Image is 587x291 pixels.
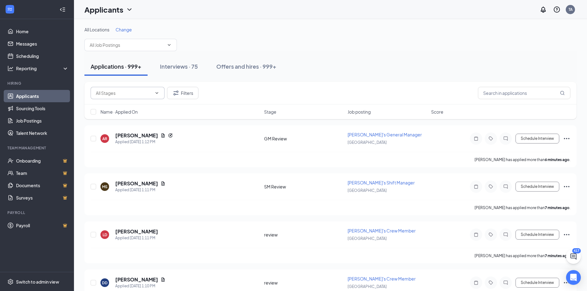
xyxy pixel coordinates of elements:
svg: Reapply [168,133,173,138]
div: DD [102,280,108,285]
button: Schedule Interview [516,182,559,192]
h5: [PERSON_NAME] [115,180,158,187]
a: Talent Network [16,127,69,139]
svg: ChatInactive [502,232,509,237]
a: Sourcing Tools [16,102,69,115]
svg: Ellipses [563,135,570,142]
div: review [264,232,344,238]
span: Score [431,109,443,115]
div: GM Review [264,135,344,142]
div: Offers and hires · 999+ [216,63,276,70]
svg: MagnifyingGlass [560,91,565,95]
button: Schedule Interview [516,230,559,240]
div: Reporting [16,65,69,71]
svg: Ellipses [563,231,570,238]
a: PayrollCrown [16,219,69,232]
svg: Collapse [59,6,66,13]
div: review [264,280,344,286]
span: [GEOGRAPHIC_DATA] [348,188,387,193]
div: Applied [DATE] 1:12 PM [115,139,173,145]
span: [PERSON_NAME]'s Shift Manager [348,180,415,185]
div: Applied [DATE] 1:11 PM [115,187,165,193]
div: Payroll [7,210,67,215]
div: Open Intercom Messenger [566,270,581,285]
svg: Tag [487,184,495,189]
span: [GEOGRAPHIC_DATA] [348,284,387,289]
div: AR [102,136,107,141]
svg: Ellipses [563,279,570,286]
span: Stage [264,109,276,115]
svg: Analysis [7,65,14,71]
a: SurveysCrown [16,192,69,204]
span: Job posting [348,109,371,115]
div: Applied [DATE] 1:10 PM [115,283,165,289]
svg: Note [472,136,480,141]
div: 417 [572,248,581,253]
svg: Tag [487,232,495,237]
svg: Note [472,184,480,189]
svg: Notifications [540,6,547,13]
svg: ChatActive [570,253,577,260]
a: Home [16,25,69,38]
button: Schedule Interview [516,278,559,288]
span: [GEOGRAPHIC_DATA] [348,236,387,241]
h5: [PERSON_NAME] [115,228,158,235]
button: Filter Filters [167,87,198,99]
svg: Filter [172,89,180,97]
svg: Ellipses [563,183,570,190]
div: Applied [DATE] 1:11 PM [115,235,158,241]
span: Name · Applied On [100,109,138,115]
span: [PERSON_NAME]'s Crew Member [348,228,416,233]
svg: Tag [487,280,495,285]
p: [PERSON_NAME] has applied more than . [475,157,570,162]
span: [PERSON_NAME]'s General Manager [348,132,422,137]
svg: Note [472,232,480,237]
a: TeamCrown [16,167,69,179]
span: [GEOGRAPHIC_DATA] [348,140,387,145]
div: MS [102,184,108,189]
h1: Applicants [84,4,123,15]
span: Change [116,27,132,32]
svg: Note [472,280,480,285]
div: LD [103,232,107,237]
p: [PERSON_NAME] has applied more than . [475,253,570,258]
svg: WorkstreamLogo [7,6,13,12]
div: Switch to admin view [16,279,59,285]
input: Search in applications [478,87,570,99]
svg: ChatInactive [502,280,509,285]
button: Schedule Interview [516,134,559,143]
div: Team Management [7,145,67,151]
svg: ChatInactive [502,184,509,189]
button: ChatActive [566,249,581,264]
div: Hiring [7,81,67,86]
input: All Stages [96,90,152,96]
span: All Locations [84,27,109,32]
svg: ChevronDown [154,91,159,95]
a: Applicants [16,90,69,102]
a: Job Postings [16,115,69,127]
h5: [PERSON_NAME] [115,276,158,283]
div: SM Review [264,184,344,190]
svg: Document [161,277,165,282]
svg: ChevronDown [126,6,133,13]
p: [PERSON_NAME] has applied more than . [475,205,570,210]
svg: Document [161,181,165,186]
svg: Document [161,133,165,138]
div: Interviews · 75 [160,63,198,70]
input: All Job Postings [90,42,164,48]
b: 6 minutes ago [545,157,569,162]
h5: [PERSON_NAME] [115,132,158,139]
svg: Settings [7,279,14,285]
a: Scheduling [16,50,69,62]
svg: Tag [487,136,495,141]
b: 7 minutes ago [545,205,569,210]
span: [PERSON_NAME]'s Crew Member [348,276,416,281]
svg: QuestionInfo [553,6,561,13]
div: Applications · 999+ [91,63,141,70]
a: DocumentsCrown [16,179,69,192]
a: OnboardingCrown [16,155,69,167]
a: Messages [16,38,69,50]
svg: ChevronDown [167,42,172,47]
svg: ChatInactive [502,136,509,141]
b: 7 minutes ago [545,253,569,258]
